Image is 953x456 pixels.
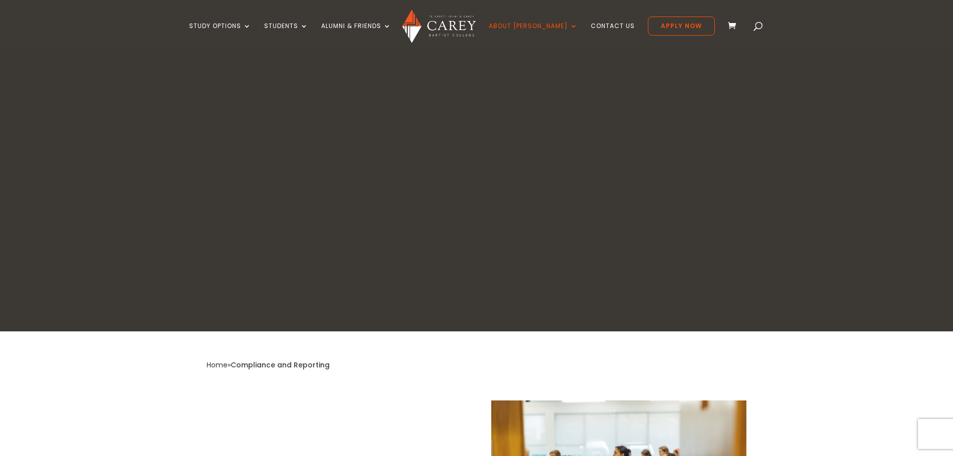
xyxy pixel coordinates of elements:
[591,23,635,46] a: Contact Us
[321,23,391,46] a: Alumni & Friends
[402,10,476,43] img: Carey Baptist College
[264,23,308,46] a: Students
[207,360,228,370] a: Home
[189,23,251,46] a: Study Options
[489,23,578,46] a: About [PERSON_NAME]
[648,17,715,36] a: Apply Now
[231,360,330,370] span: Compliance and Reporting
[207,360,330,370] span: »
